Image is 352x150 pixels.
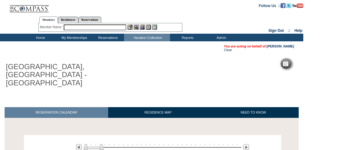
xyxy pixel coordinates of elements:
[170,34,204,41] td: Reports
[291,62,338,66] h5: Reservation Calendar
[294,28,302,33] a: Help
[288,28,290,33] span: ::
[108,107,208,118] a: RESIDENCE MAP
[281,3,286,8] img: Become our fan on Facebook
[208,107,299,118] a: NEED TO KNOW
[286,3,291,7] a: Follow us on Twitter
[259,3,281,8] td: Follow Us ::
[224,44,294,48] span: You are acting on behalf of:
[39,17,58,23] a: Members
[5,62,142,88] h1: [GEOGRAPHIC_DATA], [GEOGRAPHIC_DATA] - [GEOGRAPHIC_DATA]
[243,144,249,150] img: Next
[292,3,303,7] a: Subscribe to our YouTube Channel
[268,28,284,33] a: Sign Out
[134,24,139,30] img: View
[286,3,291,8] img: Follow us on Twitter
[124,34,170,41] td: Vacation Collection
[23,34,57,41] td: Home
[281,3,286,7] a: Become our fan on Facebook
[76,144,82,150] img: Previous
[146,24,151,30] img: Reservations
[152,24,157,30] img: b_calculator.gif
[140,24,145,30] img: Impersonate
[90,34,124,41] td: Reservations
[57,34,90,41] td: My Memberships
[267,44,294,48] a: [PERSON_NAME]
[58,17,78,23] a: Residences
[78,17,101,23] a: Reservations
[224,48,232,52] a: Clear
[292,3,303,8] img: Subscribe to our YouTube Channel
[40,24,63,30] div: Member Name:
[5,107,108,118] a: RESERVATION CALENDAR
[204,34,237,41] td: Admin
[127,24,133,30] img: b_edit.gif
